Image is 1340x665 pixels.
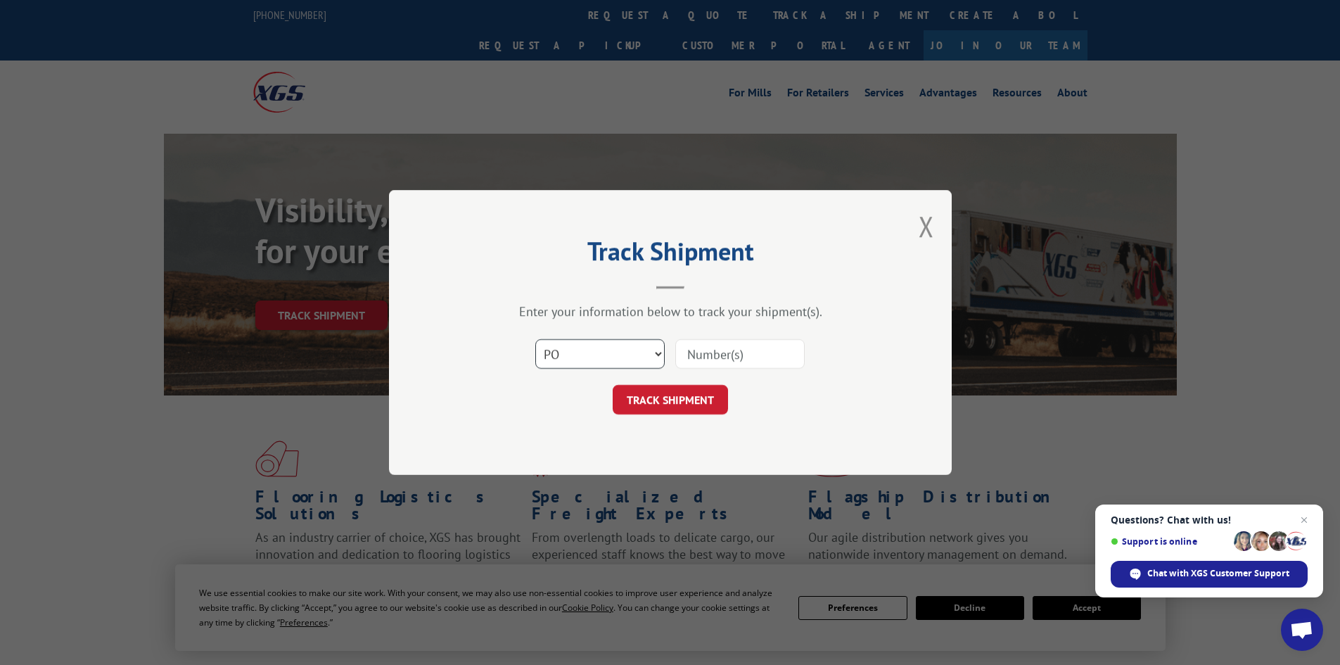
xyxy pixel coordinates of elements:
[459,241,881,268] h2: Track Shipment
[1281,609,1323,651] div: Open chat
[459,303,881,319] div: Enter your information below to track your shipment(s).
[1296,512,1313,528] span: Close chat
[1111,561,1308,588] div: Chat with XGS Customer Support
[613,385,728,414] button: TRACK SHIPMENT
[1147,567,1289,580] span: Chat with XGS Customer Support
[675,339,805,369] input: Number(s)
[1111,514,1308,526] span: Questions? Chat with us!
[919,208,934,245] button: Close modal
[1111,536,1229,547] span: Support is online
